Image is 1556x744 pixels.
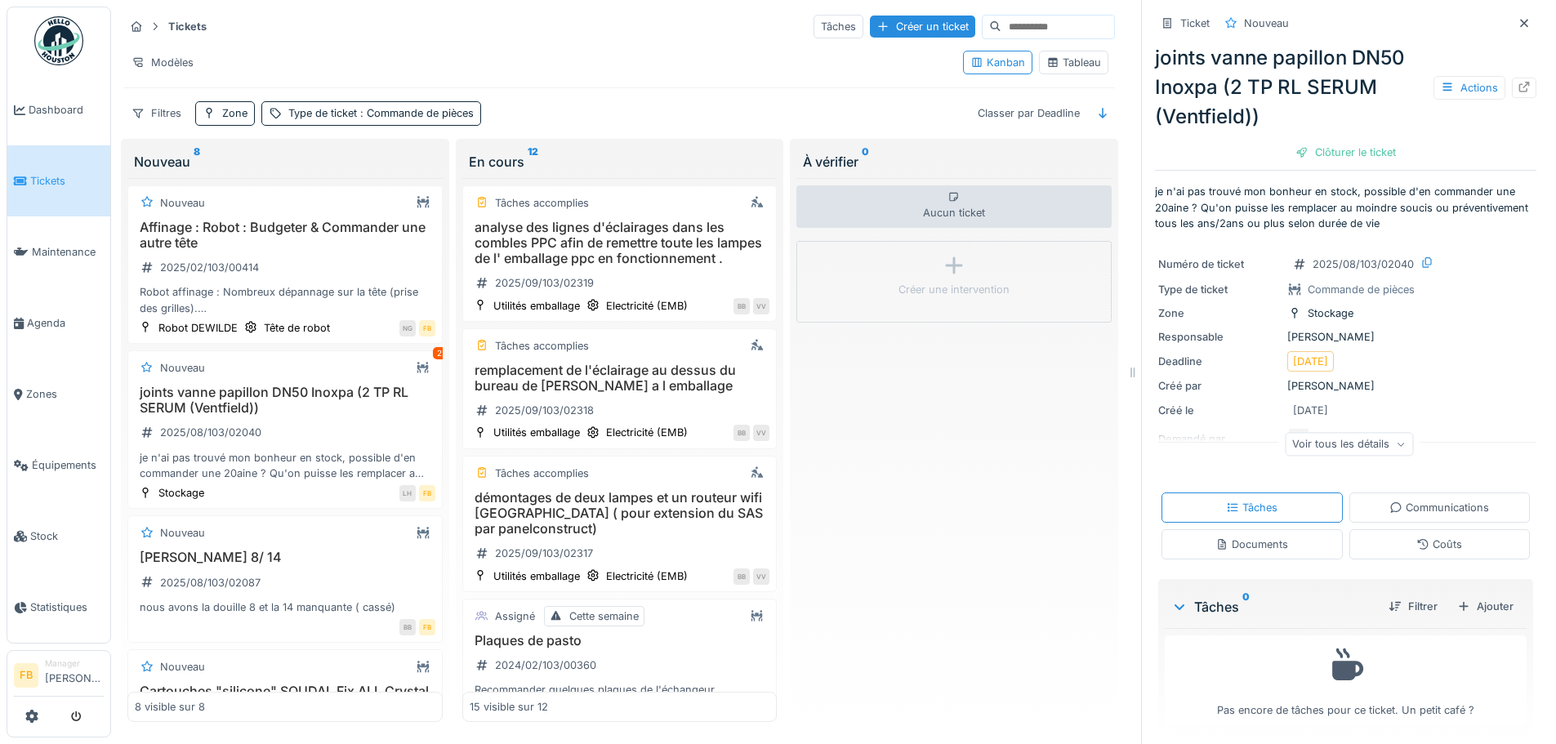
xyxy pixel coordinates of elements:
[160,195,205,211] div: Nouveau
[1158,305,1281,321] div: Zone
[495,338,589,354] div: Tâches accomplies
[733,425,750,441] div: BB
[1171,597,1375,617] div: Tâches
[803,152,1105,172] div: À vérifier
[264,320,330,336] div: Tête de robot
[606,568,688,584] div: Electricité (EMB)
[493,425,580,440] div: Utilités emballage
[1158,329,1533,345] div: [PERSON_NAME]
[1046,55,1101,70] div: Tableau
[1158,256,1281,272] div: Numéro de ticket
[470,633,770,648] h3: Plaques de pasto
[1175,643,1516,719] div: Pas encore de tâches pour ce ticket. Un petit café ?
[26,386,104,402] span: Zones
[14,663,38,688] li: FB
[528,152,538,172] sup: 12
[1451,595,1520,617] div: Ajouter
[32,244,104,260] span: Maintenance
[733,568,750,585] div: BB
[162,19,213,34] strong: Tickets
[1308,282,1415,297] div: Commande de pièces
[470,220,770,267] h3: analyse des lignes d'éclairages dans les combles PPC afin de remettre toute les lampes de l' emba...
[135,550,435,565] h3: [PERSON_NAME] 8/ 14
[1285,432,1413,456] div: Voir tous les détails
[495,546,593,561] div: 2025/09/103/02317
[135,700,205,715] div: 8 visible sur 8
[733,298,750,314] div: BB
[1158,378,1533,394] div: [PERSON_NAME]
[288,105,474,121] div: Type de ticket
[135,599,435,615] div: nous avons la douille 8 et la 14 manquante ( cassé)
[135,385,435,416] h3: joints vanne papillon DN50 Inoxpa (2 TP RL SERUM (Ventfield))
[222,105,247,121] div: Zone
[399,485,416,501] div: LH
[419,619,435,635] div: FB
[158,485,204,501] div: Stockage
[1226,500,1277,515] div: Tâches
[753,425,769,441] div: VV
[1242,597,1250,617] sup: 0
[7,359,110,430] a: Zones
[158,320,238,336] div: Robot DEWILDE
[470,682,770,697] div: Recommander quelques plaques de l'échangeur
[135,284,435,315] div: Robot affinage : Nombreux dépannage sur la tête (prise des grilles). Les techniciens n'ont pas tj...
[30,599,104,615] span: Statistiques
[1158,354,1281,369] div: Deadline
[45,657,104,693] li: [PERSON_NAME]
[970,55,1025,70] div: Kanban
[470,363,770,394] h3: remplacement de l'éclairage au dessus du bureau de [PERSON_NAME] a l emballage
[194,152,200,172] sup: 8
[495,466,589,481] div: Tâches accomplies
[814,15,863,38] div: Tâches
[493,298,580,314] div: Utilités emballage
[469,152,771,172] div: En cours
[357,107,474,119] span: : Commande de pièces
[1382,595,1444,617] div: Filtrer
[160,425,261,440] div: 2025/08/103/02040
[135,684,435,715] h3: Cartouches "silicone" SOUDAL Fix ALL Crystal transparent
[1244,16,1289,31] div: Nouveau
[45,657,104,670] div: Manager
[495,608,535,624] div: Assigné
[419,485,435,501] div: FB
[1389,500,1489,515] div: Communications
[124,101,189,125] div: Filtres
[796,185,1112,228] div: Aucun ticket
[14,657,104,697] a: FB Manager[PERSON_NAME]
[7,74,110,145] a: Dashboard
[160,575,261,590] div: 2025/08/103/02087
[606,298,688,314] div: Electricité (EMB)
[7,501,110,572] a: Stock
[495,403,594,418] div: 2025/09/103/02318
[606,425,688,440] div: Electricité (EMB)
[1293,354,1328,369] div: [DATE]
[1158,329,1281,345] div: Responsable
[7,145,110,216] a: Tickets
[495,195,589,211] div: Tâches accomplies
[862,152,869,172] sup: 0
[134,152,436,172] div: Nouveau
[399,619,416,635] div: BB
[135,450,435,481] div: je n'ai pas trouvé mon bonheur en stock, possible d'en commander une 20aine ? Qu'on puisse les re...
[419,320,435,336] div: FB
[870,16,975,38] div: Créer un ticket
[1158,282,1281,297] div: Type de ticket
[470,700,548,715] div: 15 visible sur 12
[1158,378,1281,394] div: Créé par
[1308,305,1353,321] div: Stockage
[495,275,594,291] div: 2025/09/103/02319
[493,568,580,584] div: Utilités emballage
[30,173,104,189] span: Tickets
[7,430,110,501] a: Équipements
[1289,141,1402,163] div: Clôturer le ticket
[569,608,639,624] div: Cette semaine
[399,320,416,336] div: NG
[470,490,770,537] h3: démontages de deux lampes et un routeur wifi [GEOGRAPHIC_DATA] ( pour extension du SAS par panelc...
[898,282,1010,297] div: Créer une intervention
[32,457,104,473] span: Équipements
[1158,403,1281,418] div: Créé le
[124,51,201,74] div: Modèles
[753,568,769,585] div: VV
[135,220,435,251] h3: Affinage : Robot : Budgeter & Commander une autre tête
[1433,76,1505,100] div: Actions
